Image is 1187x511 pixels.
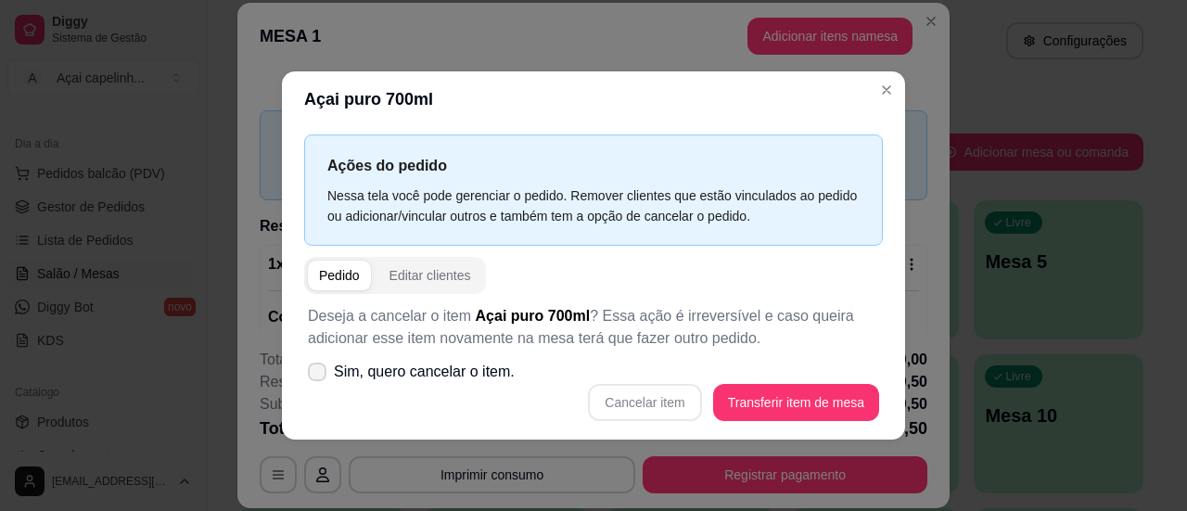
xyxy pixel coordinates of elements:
button: Transferir item de mesa [713,384,879,421]
div: Editar clientes [389,266,471,285]
div: Pedido [319,266,360,285]
p: Deseja a cancelar o item ? Essa ação é irreversível e caso queira adicionar esse item novamente n... [308,305,879,350]
span: Sim, quero cancelar o item. [334,361,515,383]
span: Açai puro 700ml [476,308,591,324]
header: Açai puro 700ml [282,71,905,127]
p: Ações do pedido [327,154,860,177]
button: Close [872,75,901,105]
div: Nessa tela você pode gerenciar o pedido. Remover clientes que estão vinculados ao pedido ou adici... [327,185,860,226]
